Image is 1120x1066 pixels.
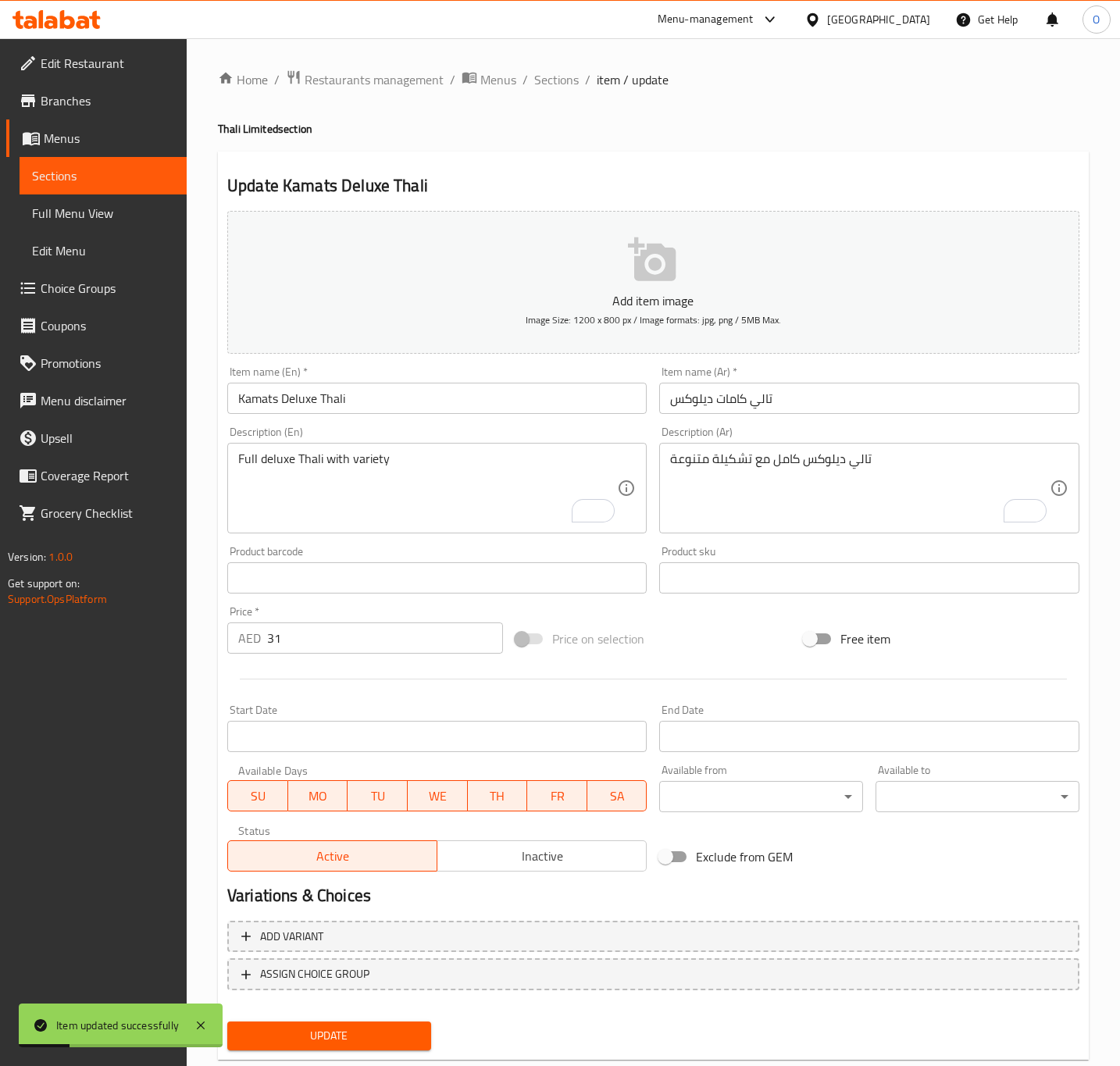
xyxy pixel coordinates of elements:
[827,11,930,28] div: [GEOGRAPHIC_DATA]
[354,785,401,808] span: TU
[480,70,516,89] span: Menus
[6,457,187,494] a: Coverage Report
[534,70,579,89] a: Sections
[227,780,288,811] button: SU
[658,10,754,29] div: Menu-management
[6,382,187,419] a: Menu disclaimer
[32,241,174,260] span: Edit Menu
[527,780,587,811] button: FR
[6,344,187,382] a: Promotions
[227,884,1079,907] h2: Variations & Choices
[6,307,187,344] a: Coupons
[6,269,187,307] a: Choice Groups
[6,45,187,82] a: Edit Restaurant
[227,921,1079,953] button: Add variant
[32,166,174,185] span: Sections
[840,629,890,648] span: Free item
[227,840,437,872] button: Active
[48,547,73,567] span: 1.0.0
[414,785,462,808] span: WE
[267,622,503,654] input: Please enter price
[41,354,174,373] span: Promotions
[227,1021,431,1050] button: Update
[227,383,647,414] input: Enter name En
[8,589,107,609] a: Support.OpsPlatform
[444,845,640,868] span: Inactive
[20,194,187,232] a: Full Menu View
[533,785,581,808] span: FR
[587,780,647,811] button: SA
[659,383,1079,414] input: Enter name Ar
[218,70,268,89] a: Home
[260,964,369,984] span: ASSIGN CHOICE GROUP
[8,547,46,567] span: Version:
[238,629,261,647] p: AED
[238,451,617,526] textarea: To enrich screen reader interactions, please activate Accessibility in Grammarly extension settings
[41,316,174,335] span: Coupons
[474,785,522,808] span: TH
[41,91,174,110] span: Branches
[696,847,793,866] span: Exclude from GEM
[227,562,647,594] input: Please enter product barcode
[523,70,528,89] li: /
[6,419,187,457] a: Upsell
[6,82,187,119] a: Branches
[6,494,187,532] a: Grocery Checklist
[218,121,1089,137] h4: Thali Limited section
[288,780,348,811] button: MO
[227,958,1079,990] button: ASSIGN CHOICE GROUP
[218,70,1089,90] nav: breadcrumb
[44,129,174,148] span: Menus
[305,70,444,89] span: Restaurants management
[1093,11,1100,28] span: O
[8,573,80,594] span: Get support on:
[240,1026,419,1046] span: Update
[597,70,669,89] span: item / update
[876,781,1079,812] div: ​
[286,70,444,90] a: Restaurants management
[450,70,455,89] li: /
[227,174,1079,198] h2: Update Kamats Deluxe Thali
[227,211,1079,354] button: Add item imageImage Size: 1200 x 800 px / Image formats: jpg, png / 5MB Max.
[462,70,516,90] a: Menus
[234,845,431,868] span: Active
[659,562,1079,594] input: Please enter product sku
[348,780,408,811] button: TU
[41,504,174,522] span: Grocery Checklist
[251,291,1055,310] p: Add item image
[41,391,174,410] span: Menu disclaimer
[526,311,781,329] span: Image Size: 1200 x 800 px / Image formats: jpg, png / 5MB Max.
[6,119,187,157] a: Menus
[41,279,174,298] span: Choice Groups
[594,785,641,808] span: SA
[260,927,323,947] span: Add variant
[41,429,174,447] span: Upsell
[20,232,187,269] a: Edit Menu
[552,629,644,648] span: Price on selection
[294,785,342,808] span: MO
[408,780,468,811] button: WE
[659,781,863,812] div: ​
[670,451,1049,526] textarea: To enrich screen reader interactions, please activate Accessibility in Grammarly extension settings
[56,1017,179,1034] div: Item updated successfully
[41,54,174,73] span: Edit Restaurant
[274,70,280,89] li: /
[234,785,282,808] span: SU
[468,780,528,811] button: TH
[32,204,174,223] span: Full Menu View
[585,70,590,89] li: /
[20,157,187,194] a: Sections
[41,466,174,485] span: Coverage Report
[437,840,647,872] button: Inactive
